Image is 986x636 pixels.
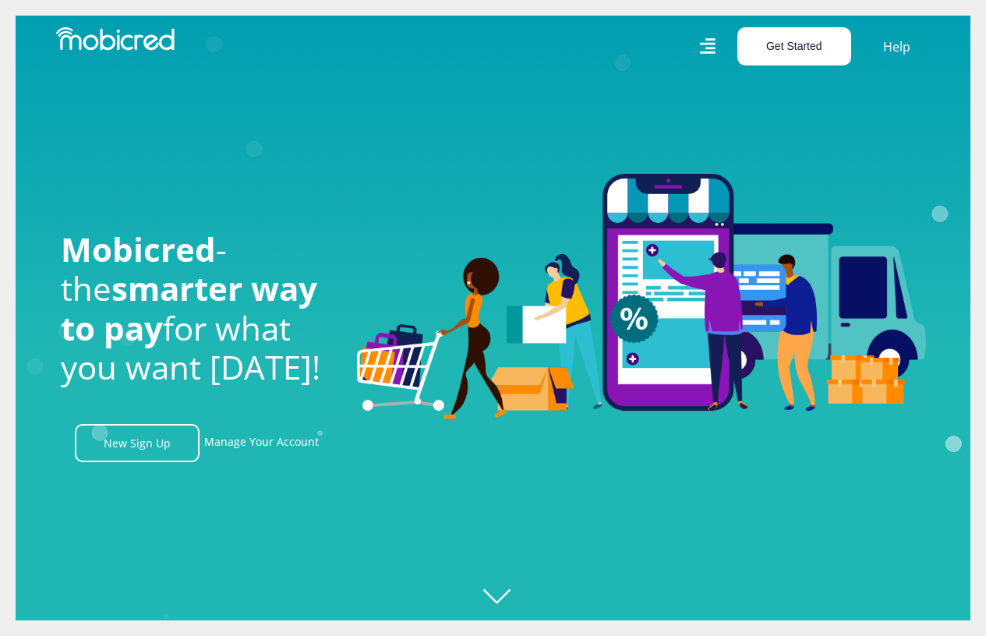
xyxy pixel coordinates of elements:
h1: - the for what you want [DATE]! [61,230,334,387]
a: Help [882,37,911,57]
img: Mobicred [56,27,175,51]
a: New Sign Up [75,424,200,462]
a: Manage Your Account [204,424,319,462]
span: Mobicred [61,227,216,271]
img: Welcome to Mobicred [357,174,926,420]
span: smarter way to pay [61,266,317,349]
button: Get Started [737,27,851,65]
